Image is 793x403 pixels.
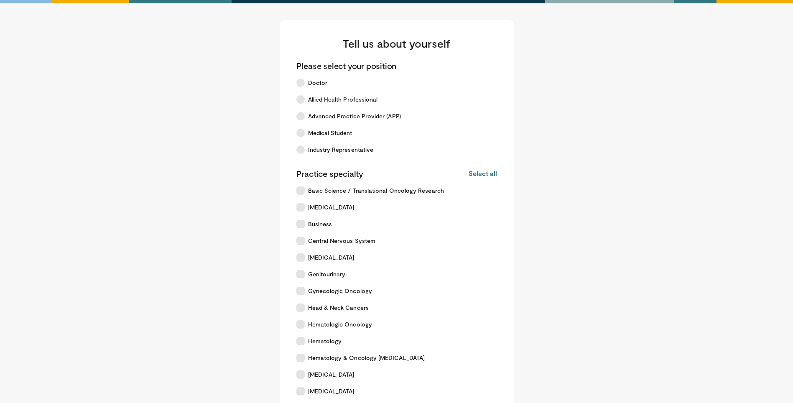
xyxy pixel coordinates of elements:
span: Basic Science / Translational Oncology Research [308,186,444,195]
span: Medical Student [308,129,352,137]
p: Please select your position [296,60,397,71]
span: Hematology & Oncology [MEDICAL_DATA] [308,354,425,362]
p: Practice specialty [296,168,363,179]
span: Central Nervous System [308,237,376,245]
span: Advanced Practice Provider (APP) [308,112,401,120]
button: Select all [469,169,497,178]
span: [MEDICAL_DATA] [308,370,354,379]
span: Hematologic Oncology [308,320,372,329]
span: Head & Neck Cancers [308,304,369,312]
span: Hematology [308,337,342,345]
h3: Tell us about yourself [296,37,497,50]
span: Doctor [308,79,327,87]
span: Business [308,220,332,228]
span: [MEDICAL_DATA] [308,253,354,262]
span: [MEDICAL_DATA] [308,387,354,395]
span: [MEDICAL_DATA] [308,203,354,212]
span: Genitourinary [308,270,346,278]
span: Industry Representative [308,145,374,154]
span: Allied Health Professional [308,95,378,104]
span: Gynecologic Oncology [308,287,372,295]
